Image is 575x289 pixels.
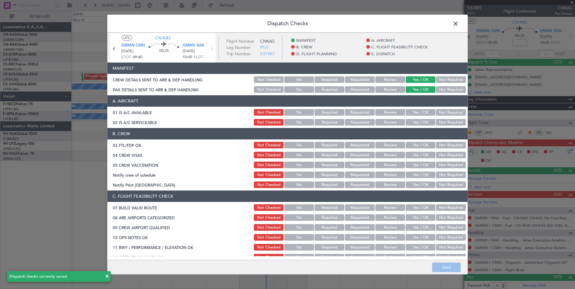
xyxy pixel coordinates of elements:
button: Not Required [436,142,466,148]
button: Not Required [436,214,466,221]
button: Not Required [436,152,466,158]
header: Dispatch Checks [107,15,468,33]
button: Not Required [436,86,466,93]
button: Not Required [436,234,466,241]
div: Dispatch checks correctly saved. [10,274,102,280]
button: Not Required [436,76,466,83]
button: Not Required [436,254,466,260]
button: Not Required [436,162,466,168]
button: Not Required [436,224,466,231]
button: Not Required [436,119,466,126]
button: Not Required [436,204,466,211]
button: Not Required [436,172,466,178]
button: Not Required [436,181,466,188]
button: Not Required [436,109,466,116]
button: Not Required [436,244,466,251]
